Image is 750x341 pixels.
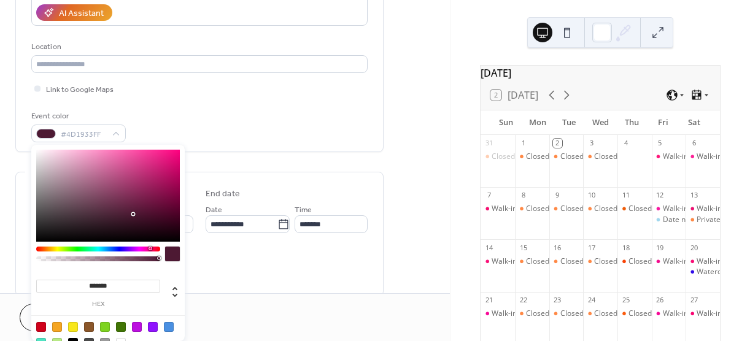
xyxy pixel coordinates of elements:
[515,204,549,214] div: Closed
[689,296,698,305] div: 27
[585,110,616,135] div: Wed
[100,322,110,332] div: #7ED321
[628,308,652,319] div: Closed
[549,256,584,267] div: Closed
[583,151,617,162] div: Closed
[594,204,617,214] div: Closed
[490,110,522,135] div: Sun
[655,139,665,148] div: 5
[549,204,584,214] div: Closed
[648,110,679,135] div: Fri
[553,139,562,148] div: 2
[526,151,549,162] div: Closed
[621,139,630,148] div: 4
[31,110,123,123] div: Event color
[132,322,142,332] div: #BD10E0
[148,322,158,332] div: #9013FE
[616,110,648,135] div: Thu
[522,110,553,135] div: Mon
[583,256,617,267] div: Closed
[164,322,174,332] div: #4A90E2
[689,139,698,148] div: 6
[628,204,652,214] div: Closed
[652,204,686,214] div: Walk-in Hours 11-6 pm
[519,243,528,252] div: 15
[686,151,720,162] div: Walk-in Hours 11-6 pm
[61,128,106,141] span: #4D1933FF
[481,308,515,319] div: Walk-in Hours 11-6 pm
[84,322,94,332] div: #8B572A
[587,296,596,305] div: 24
[515,256,549,267] div: Closed
[686,204,720,214] div: Walk-in Hours 11-3 pm
[560,151,584,162] div: Closed
[549,308,584,319] div: Closed
[484,243,493,252] div: 14
[652,151,686,162] div: Walk-in hours 11-6 pm
[663,215,747,225] div: Date night, 6-8 pm, RSVP
[560,204,584,214] div: Closed
[68,322,78,332] div: #F8E71C
[46,83,114,96] span: Link to Google Maps
[686,256,720,267] div: Walk-in Hours 11-6 pm
[481,151,515,162] div: Closed
[492,151,515,162] div: Closed
[492,308,570,319] div: Walk-in Hours 11-6 pm
[481,256,515,267] div: Walk-in Hours 11-6 pm
[36,322,46,332] div: #D0021B
[594,308,617,319] div: Closed
[36,301,160,308] label: hex
[652,256,686,267] div: Walk-in Hours 1-6 pm
[553,296,562,305] div: 23
[36,4,112,21] button: AI Assistant
[655,243,665,252] div: 19
[31,40,365,53] div: Location
[686,267,720,277] div: Watercolor with Julie 6-8 pm, RSVP
[560,308,584,319] div: Closed
[481,66,720,80] div: [DATE]
[484,296,493,305] div: 21
[689,243,698,252] div: 20
[519,296,528,305] div: 22
[617,204,652,214] div: Closed
[560,256,584,267] div: Closed
[519,139,528,148] div: 1
[587,139,596,148] div: 3
[587,243,596,252] div: 17
[652,308,686,319] div: Walk-in Hours 11-6 pm
[295,204,312,216] span: Time
[526,204,549,214] div: Closed
[594,151,617,162] div: Closed
[52,322,62,332] div: #F5A623
[587,191,596,200] div: 10
[553,191,562,200] div: 9
[515,151,549,162] div: Closed
[484,191,493,200] div: 7
[481,204,515,214] div: Walk-in Hours 11-6 pm
[628,256,652,267] div: Closed
[655,296,665,305] div: 26
[492,256,570,267] div: Walk-in Hours 11-6 pm
[594,256,617,267] div: Closed
[519,191,528,200] div: 8
[526,256,549,267] div: Closed
[686,308,720,319] div: Walk-in Hours 11-6 pm
[116,322,126,332] div: #417505
[617,308,652,319] div: Closed
[583,308,617,319] div: Closed
[59,7,104,20] div: AI Assistant
[655,191,665,200] div: 12
[617,256,652,267] div: Closed
[515,308,549,319] div: Closed
[686,215,720,225] div: Private Event 4-6 pm
[492,204,570,214] div: Walk-in Hours 11-6 pm
[621,191,630,200] div: 11
[20,304,95,331] button: Cancel
[484,139,493,148] div: 31
[621,296,630,305] div: 25
[652,215,686,225] div: Date night, 6-8 pm, RSVP
[663,308,741,319] div: Walk-in Hours 11-6 pm
[583,204,617,214] div: Closed
[553,110,584,135] div: Tue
